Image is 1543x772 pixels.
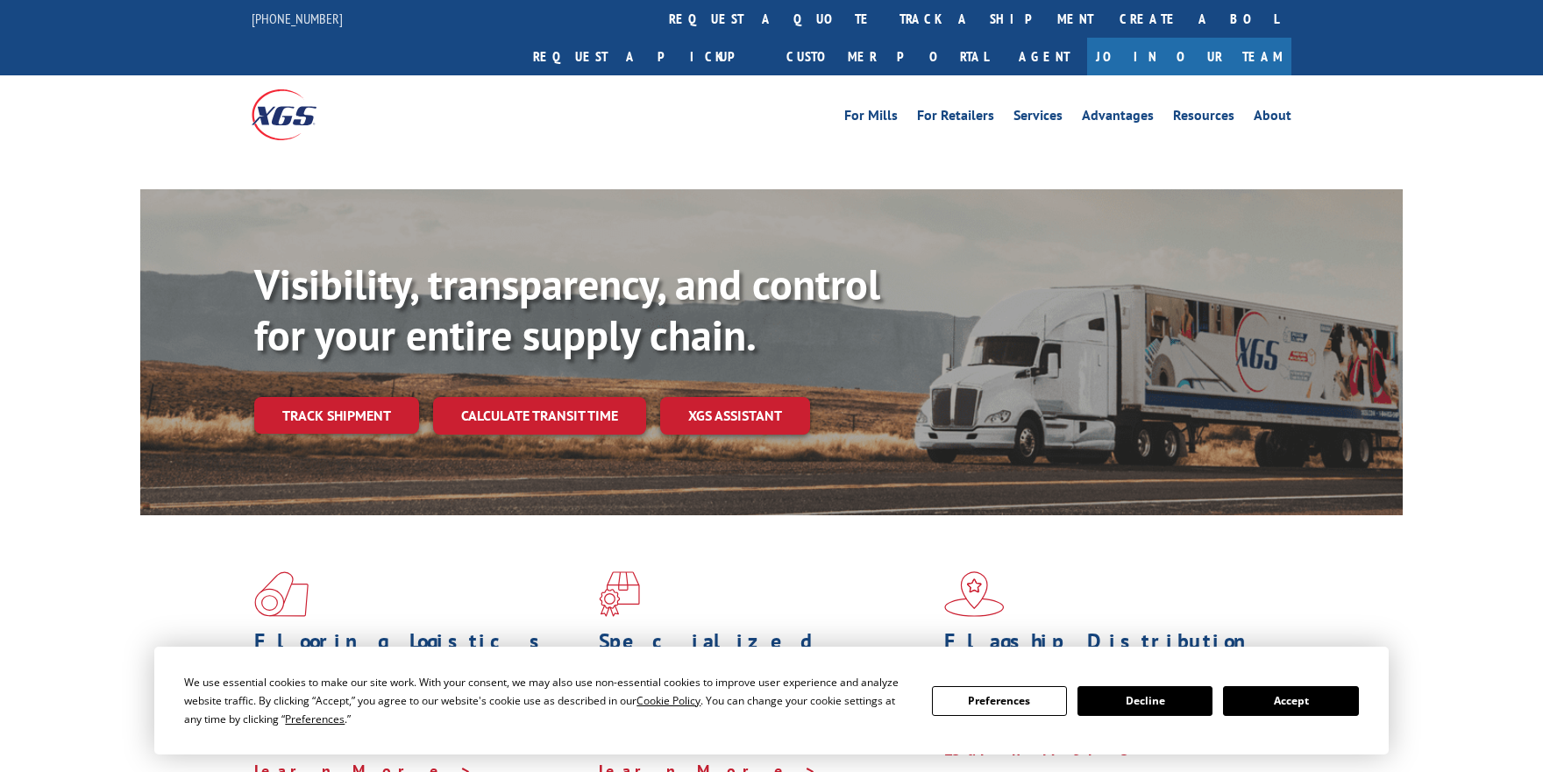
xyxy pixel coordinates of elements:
b: Visibility, transparency, and control for your entire supply chain. [254,257,880,362]
a: Request a pickup [520,38,773,75]
button: Preferences [932,686,1067,716]
a: Services [1013,109,1063,128]
a: Learn More > [944,740,1163,760]
img: xgs-icon-focused-on-flooring-red [599,571,640,617]
a: For Mills [844,109,898,128]
a: About [1254,109,1291,128]
button: Decline [1077,686,1212,716]
img: xgs-icon-flagship-distribution-model-red [944,571,1005,617]
a: Join Our Team [1087,38,1291,75]
a: XGS ASSISTANT [660,397,810,435]
img: xgs-icon-total-supply-chain-intelligence-red [254,571,309,617]
a: Track shipment [254,397,419,434]
h1: Specialized Freight Experts [599,631,930,682]
button: Accept [1223,686,1358,716]
a: For Retailers [917,109,994,128]
a: Calculate transit time [433,397,646,435]
div: We use essential cookies to make our site work. With your consent, we may also use non-essential ... [184,673,910,728]
a: [PHONE_NUMBER] [252,10,343,27]
a: Advantages [1082,109,1154,128]
div: Cookie Consent Prompt [154,647,1389,754]
a: Agent [1001,38,1087,75]
a: Customer Portal [773,38,1001,75]
span: Preferences [285,712,345,726]
a: Resources [1173,109,1234,128]
span: Cookie Policy [636,693,700,708]
h1: Flooring Logistics Solutions [254,631,586,682]
h1: Flagship Distribution Model [944,631,1276,682]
